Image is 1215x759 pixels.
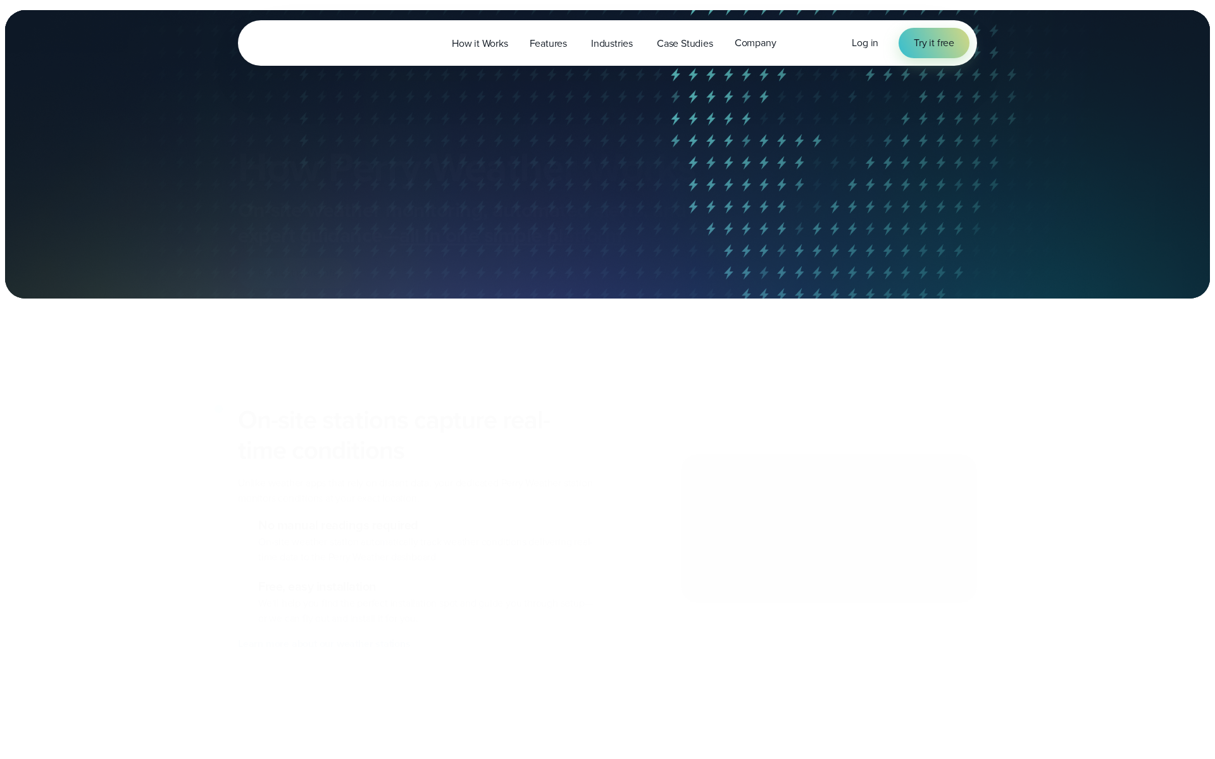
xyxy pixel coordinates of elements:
span: Industries [591,36,633,51]
span: Company [735,35,776,51]
a: Try it free [899,28,969,58]
span: Log in [852,35,878,50]
a: Log in [852,35,878,51]
span: Features [530,36,567,51]
span: How it Works [452,36,508,51]
span: Case Studies [657,36,713,51]
span: Try it free [914,35,954,51]
a: How it Works [441,30,519,56]
a: Case Studies [646,30,724,56]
